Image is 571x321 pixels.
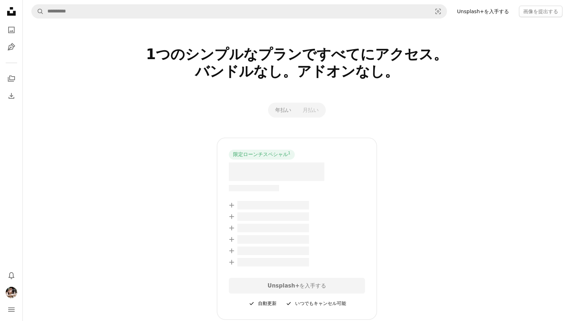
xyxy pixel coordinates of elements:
[4,23,19,37] a: 写真
[4,268,19,283] button: 通知
[237,247,309,255] span: – –––– –––– ––– ––– –––– ––––
[4,89,19,103] a: ダウンロード履歴
[229,278,365,294] div: を入手する
[237,212,309,221] span: – –––– –––– ––– ––– –––– ––––
[237,258,309,266] span: – –––– –––– ––– ––– –––– ––––
[519,6,562,17] button: 画像を提出する
[4,40,19,54] a: イラスト
[237,224,309,232] span: – –––– –––– ––– ––– –––– ––––
[248,299,277,308] div: 自動更新
[4,285,19,300] button: プロフィール
[288,151,290,155] sup: 1
[287,151,292,158] a: 1
[6,287,17,298] img: ユーザーSue Lamiのアバター
[4,302,19,317] button: メニュー
[32,5,44,18] button: Unsplashで検索する
[268,283,300,289] strong: Unsplash+
[237,201,309,209] span: – –––– –––– ––– ––– –––– ––––
[229,185,279,191] span: –– –––– –––– –––– ––
[285,299,346,308] div: いつでもキャンセル可能
[4,72,19,86] a: コレクション
[429,5,447,18] button: ビジュアル検索
[31,4,447,19] form: サイト内でビジュアルを探す
[66,46,528,97] h2: 1つのシンプルなプランですべてにアクセス。 バンドルなし。アドオンなし。
[269,104,297,116] button: 年払い
[229,162,324,181] span: – –––– ––––.
[237,235,309,244] span: – –––– –––– ––– ––– –––– ––––
[229,150,295,160] div: 限定ローンチスペシャル
[297,104,324,116] button: 月払い
[4,4,19,20] a: ホーム — Unsplash
[453,6,513,17] a: Unsplash+を入手する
